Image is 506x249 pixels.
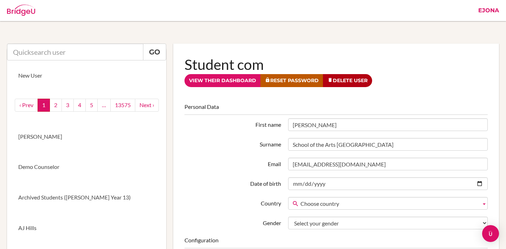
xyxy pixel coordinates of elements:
a: 4 [73,99,86,112]
a: … [97,99,111,112]
a: Reset Password [260,74,323,87]
label: Date of birth [181,177,284,188]
a: [PERSON_NAME] [7,122,166,152]
a: View their dashboard [184,74,261,87]
a: New User [7,60,166,91]
a: 2 [50,99,62,112]
a: 13575 [110,99,135,112]
a: AJ Hills [7,213,166,243]
label: Surname [181,138,284,149]
input: Quicksearch user [7,44,143,60]
a: Archived Students ([PERSON_NAME] Year 13) [7,182,166,213]
label: Email [181,158,284,168]
div: Open Intercom Messenger [482,225,499,242]
img: Bridge-U [7,5,35,16]
h1: Student com [184,55,488,74]
label: Country [181,197,284,208]
legend: Configuration [184,236,488,248]
a: next [135,99,159,112]
a: 5 [85,99,98,112]
a: Delete User [323,74,372,87]
a: ‹ Prev [15,99,38,112]
label: Gender [181,217,284,227]
a: 3 [61,99,74,112]
label: First name [181,118,284,129]
legend: Personal Data [184,103,488,115]
span: Choose country [300,197,478,210]
a: Demo Counselor [7,152,166,182]
a: 1 [38,99,50,112]
a: Go [143,44,166,60]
